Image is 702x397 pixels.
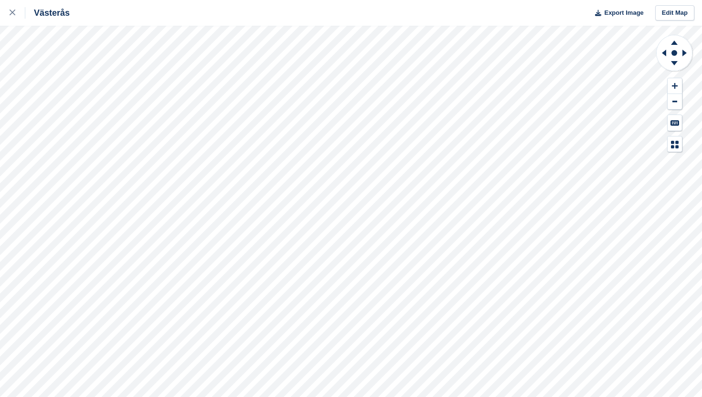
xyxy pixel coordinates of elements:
button: Map Legend [668,136,682,152]
span: Export Image [604,8,643,18]
button: Zoom Out [668,94,682,110]
button: Zoom In [668,78,682,94]
button: Export Image [589,5,644,21]
a: Edit Map [655,5,694,21]
button: Keyboard Shortcuts [668,115,682,131]
div: Västerås [25,7,70,19]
